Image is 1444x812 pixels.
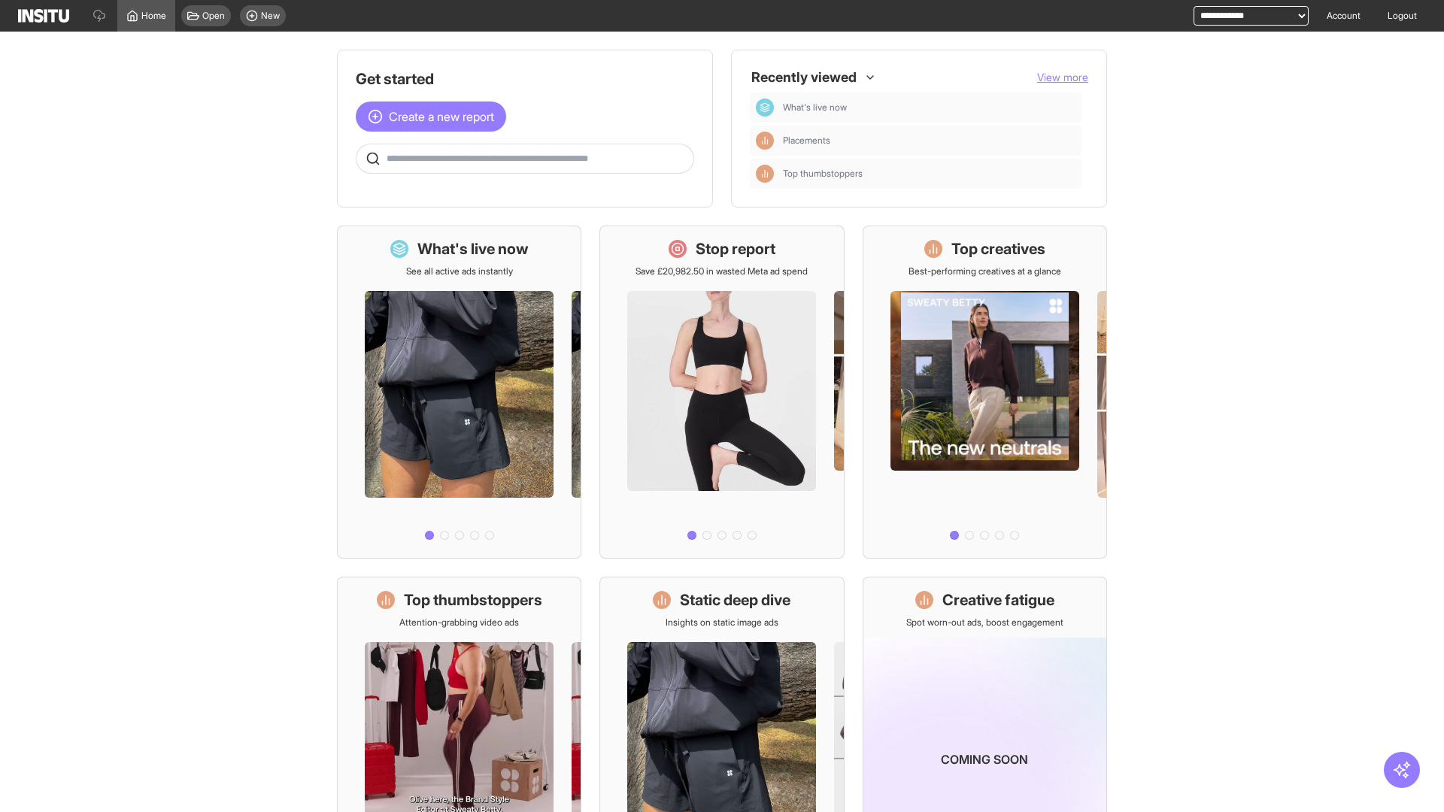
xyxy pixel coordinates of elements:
[599,226,844,559] a: Stop reportSave £20,982.50 in wasted Meta ad spend
[783,101,847,114] span: What's live now
[141,10,166,22] span: Home
[666,617,778,629] p: Insights on static image ads
[951,238,1045,259] h1: Top creatives
[696,238,775,259] h1: Stop report
[783,101,1076,114] span: What's live now
[1037,71,1088,83] span: View more
[863,226,1107,559] a: Top creativesBest-performing creatives at a glance
[406,265,513,277] p: See all active ads instantly
[356,68,694,89] h1: Get started
[1037,70,1088,85] button: View more
[18,9,69,23] img: Logo
[783,135,1076,147] span: Placements
[756,165,774,183] div: Insights
[356,101,506,132] button: Create a new report
[337,226,581,559] a: What's live nowSee all active ads instantly
[636,265,808,277] p: Save £20,982.50 in wasted Meta ad spend
[756,98,774,117] div: Dashboard
[783,168,1076,180] span: Top thumbstoppers
[680,589,790,611] h1: Static deep dive
[261,10,280,22] span: New
[909,265,1061,277] p: Best-performing creatives at a glance
[389,108,494,126] span: Create a new report
[783,135,830,147] span: Placements
[404,589,542,611] h1: Top thumbstoppers
[417,238,529,259] h1: What's live now
[202,10,225,22] span: Open
[399,617,519,629] p: Attention-grabbing video ads
[756,132,774,150] div: Insights
[783,168,863,180] span: Top thumbstoppers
